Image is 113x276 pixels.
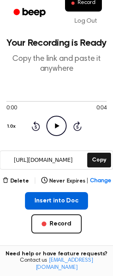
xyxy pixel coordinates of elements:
[8,5,53,21] a: Beep
[2,177,29,185] button: Delete
[6,54,107,74] p: Copy the link and paste it anywhere
[6,104,17,113] span: 0:00
[41,177,111,185] button: Never Expires|Change
[90,177,111,185] span: Change
[31,214,82,233] button: Record
[25,192,88,210] button: Insert into Doc
[6,120,18,133] button: 1.0x
[86,177,88,185] span: |
[6,38,107,48] h1: Your Recording is Ready
[5,257,108,271] span: Contact us
[67,12,105,31] a: Log Out
[34,176,36,186] span: |
[87,153,111,167] button: Copy
[96,104,107,113] span: 0:04
[36,258,93,270] a: [EMAIL_ADDRESS][DOMAIN_NAME]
